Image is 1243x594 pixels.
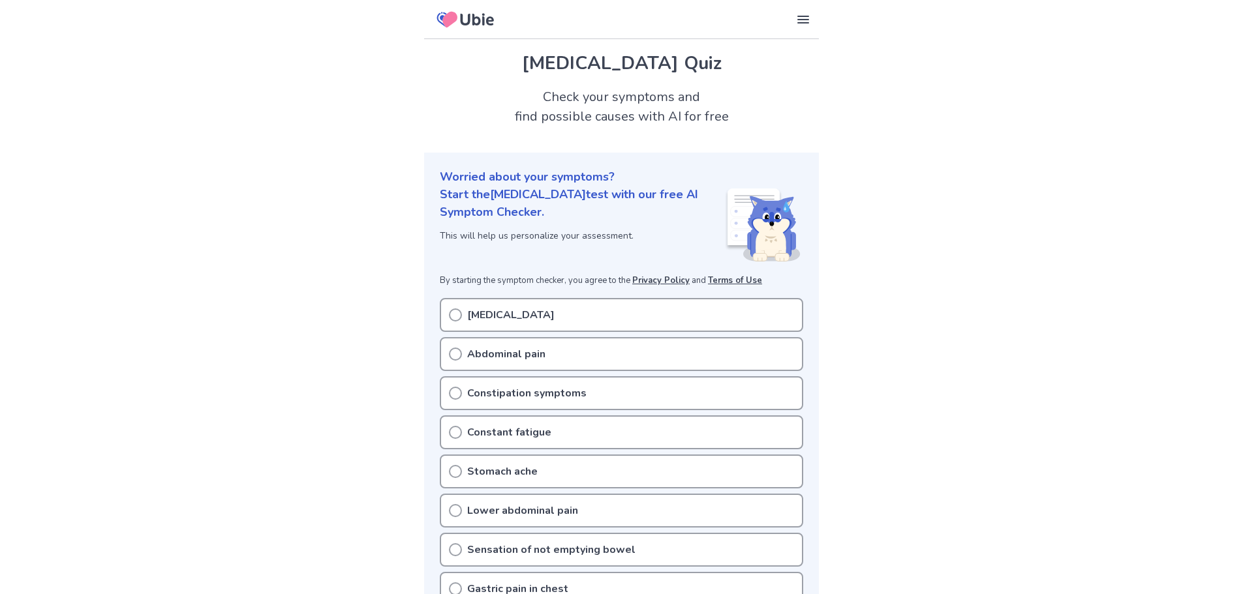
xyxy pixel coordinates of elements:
[467,503,578,518] p: Lower abdominal pain
[467,424,551,440] p: Constant fatigue
[424,87,819,126] h2: Check your symptoms and find possible causes with AI for free
[725,188,801,261] img: Shiba
[467,346,545,362] p: Abdominal pain
[440,50,803,77] h1: [MEDICAL_DATA] Quiz
[467,464,538,479] p: Stomach ache
[440,229,725,243] p: This will help us personalize your assessment.
[632,275,690,286] a: Privacy Policy
[467,307,555,323] p: [MEDICAL_DATA]
[440,186,725,221] p: Start the [MEDICAL_DATA] test with our free AI Symptom Checker.
[467,542,636,557] p: Sensation of not emptying bowel
[467,385,587,401] p: Constipation symptoms
[440,275,803,288] p: By starting the symptom checker, you agree to the and
[440,168,803,186] p: Worried about your symptoms?
[708,275,762,286] a: Terms of Use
